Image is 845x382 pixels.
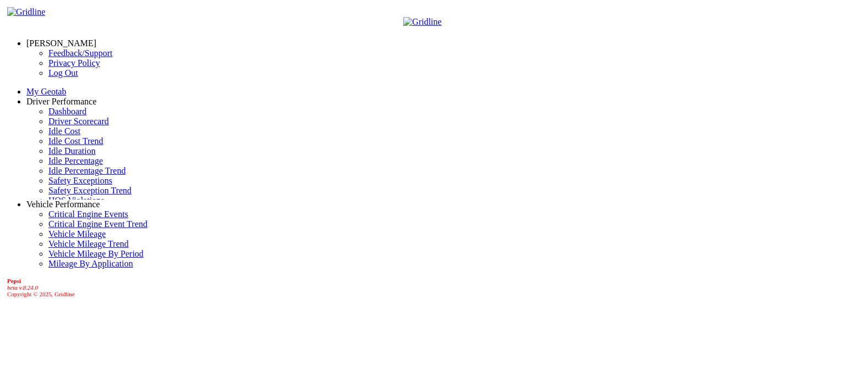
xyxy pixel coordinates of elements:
[7,284,38,291] i: beta v.8.24.0
[48,136,103,146] a: Idle Cost Trend
[26,97,97,106] a: Driver Performance
[48,209,128,219] a: Critical Engine Events
[7,278,21,284] b: Pepsi
[48,259,133,268] a: Mileage By Application
[48,239,129,248] a: Vehicle Mileage Trend
[48,176,112,185] a: Safety Exceptions
[48,48,112,58] a: Feedback/Support
[48,58,100,68] a: Privacy Policy
[48,68,78,77] a: Log Out
[48,146,96,156] a: Idle Duration
[48,156,103,165] a: Idle Percentage
[26,87,66,96] a: My Geotab
[48,126,80,136] a: Idle Cost
[48,166,125,175] a: Idle Percentage Trend
[403,17,441,27] img: Gridline
[48,229,106,239] a: Vehicle Mileage
[26,200,100,209] a: Vehicle Performance
[48,196,104,205] a: HOS Violations
[48,186,131,195] a: Safety Exception Trend
[7,278,841,297] div: Copyright © 2025, Gridline
[48,117,109,126] a: Driver Scorecard
[26,38,96,48] a: [PERSON_NAME]
[48,107,86,116] a: Dashboard
[48,219,147,229] a: Critical Engine Event Trend
[7,7,45,17] img: Gridline
[48,249,144,258] a: Vehicle Mileage By Period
